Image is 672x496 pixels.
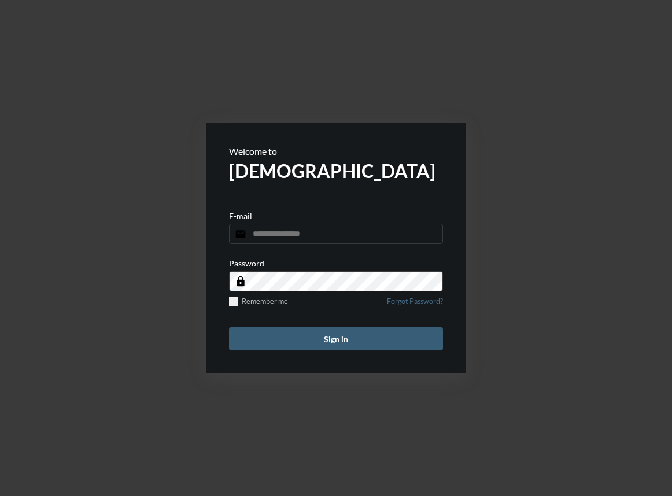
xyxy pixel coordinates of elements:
[229,146,443,157] p: Welcome to
[229,258,264,268] p: Password
[229,327,443,350] button: Sign in
[229,211,252,221] p: E-mail
[229,160,443,182] h2: [DEMOGRAPHIC_DATA]
[229,297,288,306] label: Remember me
[387,297,443,313] a: Forgot Password?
